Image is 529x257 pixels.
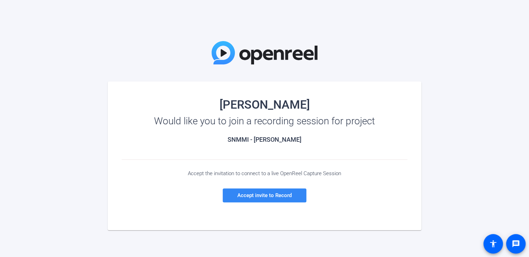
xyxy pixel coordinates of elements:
[122,170,407,177] div: Accept the invitation to connect to a live OpenReel Capture Session
[122,136,407,143] h2: SNMMI - [PERSON_NAME]
[122,99,407,110] div: [PERSON_NAME]
[223,188,306,202] a: Accept invite to Record
[237,192,292,198] span: Accept invite to Record
[122,116,407,127] div: Would like you to join a recording session for project
[512,240,520,248] mat-icon: message
[212,41,317,64] img: OpenReel Logo
[489,240,497,248] mat-icon: accessibility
